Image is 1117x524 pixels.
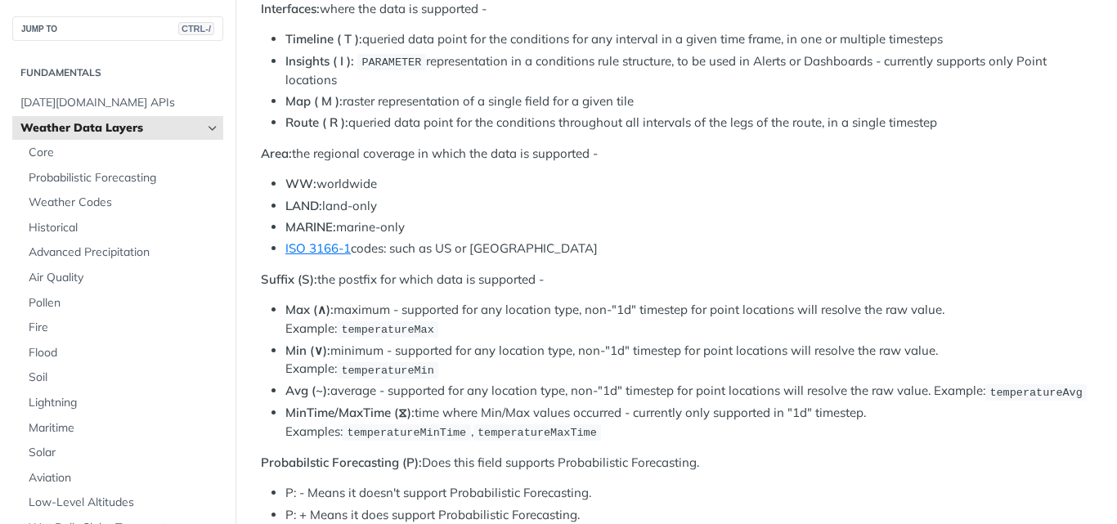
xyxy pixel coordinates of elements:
strong: Map ( M ): [285,93,343,109]
li: marine-only [285,218,1092,237]
a: Advanced Precipitation [20,240,223,265]
li: land-only [285,197,1092,216]
span: temperatureAvg [989,386,1082,398]
strong: Area: [261,146,292,161]
a: Low-Level Altitudes [20,490,223,515]
li: queried data point for the conditions for any interval in a given time frame, in one or multiple ... [285,30,1092,49]
span: Pollen [29,295,219,311]
span: Core [29,145,219,161]
span: Low-Level Altitudes [29,495,219,511]
button: Hide subpages for Weather Data Layers [206,122,219,135]
span: Aviation [29,470,219,486]
a: Air Quality [20,266,223,290]
a: Historical [20,216,223,240]
span: Lightning [29,395,219,411]
li: codes: such as US or [GEOGRAPHIC_DATA] [285,240,1092,258]
span: Fire [29,320,219,336]
strong: LAND: [285,198,322,213]
li: representation in a conditions rule structure, to be used in Alerts or Dashboards - currently sup... [285,52,1092,90]
strong: Suffix (S): [261,271,317,287]
a: Maritime [20,416,223,441]
strong: Route ( R ): [285,114,348,130]
a: Weather Codes [20,190,223,215]
span: temperatureMinTime [347,427,466,439]
li: raster representation of a single field for a given tile [285,92,1092,111]
li: average - supported for any location type, non-"1d" timestep for point locations will resolve the... [285,382,1092,401]
a: Fire [20,316,223,340]
span: temperatureMaxTime [478,427,597,439]
span: PARAMETER [361,56,421,69]
strong: Probabilstic Forecasting (P): [261,455,422,470]
strong: Avg (~): [285,383,330,398]
li: time where Min/Max values occurred - currently only supported in "1d" timestep. Examples: , [285,404,1092,441]
strong: Max (∧): [285,302,334,317]
strong: MARINE: [285,219,336,235]
p: the postfix for which data is supported - [261,271,1092,289]
span: Advanced Precipitation [29,244,219,261]
li: P: - Means it doesn't support Probabilistic Forecasting. [285,484,1092,503]
a: Lightning [20,391,223,415]
span: Flood [29,345,219,361]
a: [DATE][DOMAIN_NAME] APIs [12,91,223,115]
span: temperatureMax [341,324,433,336]
a: Flood [20,341,223,365]
strong: WW: [285,176,316,191]
span: Maritime [29,420,219,437]
span: [DATE][DOMAIN_NAME] APIs [20,95,219,111]
span: temperatureMin [341,364,433,376]
a: ISO 3166-1 [285,240,351,256]
a: Soil [20,365,223,390]
span: Air Quality [29,270,219,286]
p: Does this field supports Probabilistic Forecasting. [261,454,1092,472]
span: Weather Codes [29,195,219,211]
a: Pollen [20,291,223,316]
strong: Insights ( I ): [285,53,354,69]
li: maximum - supported for any location type, non-"1d" timestep for point locations will resolve the... [285,301,1092,338]
span: Solar [29,445,219,461]
a: Weather Data LayersHide subpages for Weather Data Layers [12,116,223,141]
strong: MinTime/MaxTime (⧖): [285,405,415,420]
li: minimum - supported for any location type, non-"1d" timestep for point locations will resolve the... [285,342,1092,379]
span: Weather Data Layers [20,120,202,137]
li: queried data point for the conditions throughout all intervals of the legs of the route, in a sin... [285,114,1092,132]
p: the regional coverage in which the data is supported - [261,145,1092,163]
span: Soil [29,369,219,386]
span: Probabilistic Forecasting [29,170,219,186]
a: Aviation [20,466,223,490]
button: JUMP TOCTRL-/ [12,16,223,41]
li: worldwide [285,175,1092,194]
strong: Timeline ( T ): [285,31,362,47]
span: CTRL-/ [178,22,214,35]
strong: Min (∨): [285,343,330,358]
h2: Fundamentals [12,65,223,80]
a: Solar [20,441,223,465]
strong: Interfaces: [261,1,320,16]
span: Historical [29,220,219,236]
a: Probabilistic Forecasting [20,166,223,190]
a: Core [20,141,223,165]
